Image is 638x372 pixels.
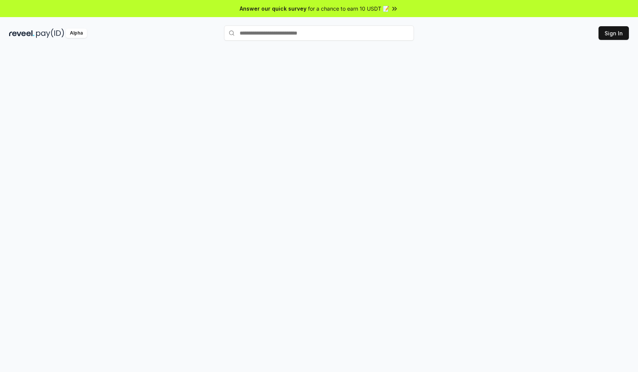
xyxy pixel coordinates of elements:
[240,5,306,13] span: Answer our quick survey
[66,28,87,38] div: Alpha
[308,5,389,13] span: for a chance to earn 10 USDT 📝
[36,28,64,38] img: pay_id
[599,26,629,40] button: Sign In
[9,28,35,38] img: reveel_dark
